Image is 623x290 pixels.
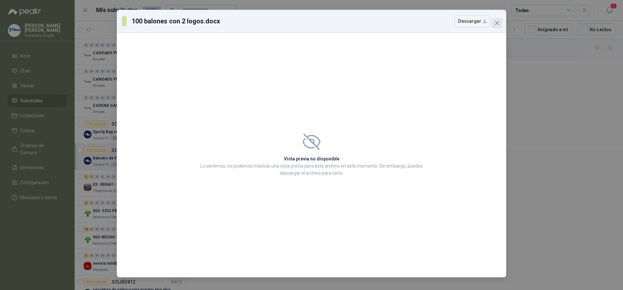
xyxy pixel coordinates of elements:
[495,20,500,26] span: close
[455,15,491,27] button: Descargar
[198,155,425,162] h2: Vista previa no disponible
[132,16,221,26] h3: 100 balones con 2 logos.docx
[492,18,502,28] button: Close
[198,162,425,177] p: Lo sentimos, no podemos mostrar una vista previa para este archivo en este momento. Sin embargo, ...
